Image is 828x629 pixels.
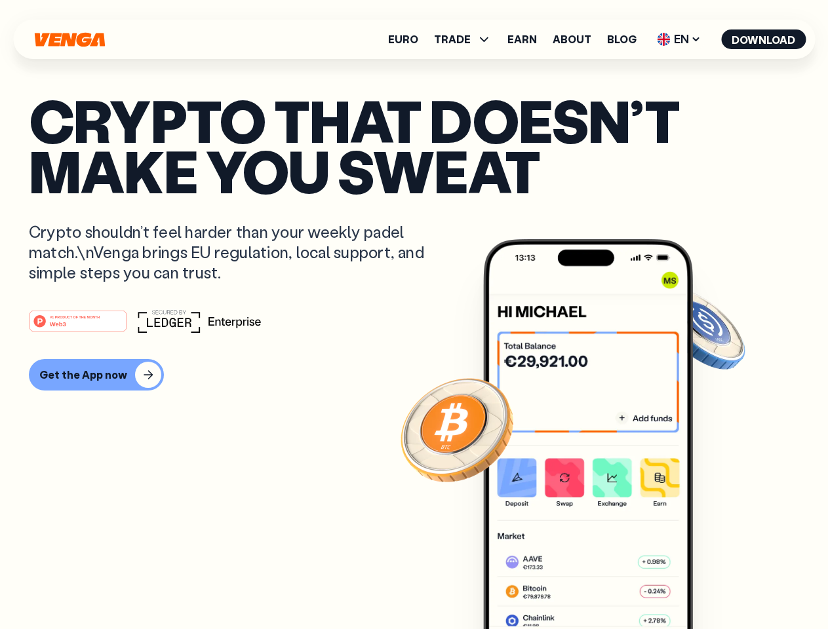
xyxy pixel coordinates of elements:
a: Get the App now [29,359,799,391]
p: Crypto that doesn’t make you sweat [29,95,799,195]
p: Crypto shouldn’t feel harder than your weekly padel match.\nVenga brings EU regulation, local sup... [29,221,443,283]
span: TRADE [434,31,492,47]
svg: Home [33,32,106,47]
a: #1 PRODUCT OF THE MONTHWeb3 [29,318,127,335]
tspan: #1 PRODUCT OF THE MONTH [50,314,100,318]
div: Get the App now [39,368,127,381]
a: Blog [607,34,637,45]
a: Earn [507,34,537,45]
button: Get the App now [29,359,164,391]
tspan: Web3 [50,320,66,327]
span: TRADE [434,34,471,45]
a: About [553,34,591,45]
span: EN [652,29,705,50]
img: flag-uk [657,33,670,46]
a: Euro [388,34,418,45]
button: Download [721,29,806,49]
img: USDC coin [654,282,748,376]
img: Bitcoin [398,370,516,488]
